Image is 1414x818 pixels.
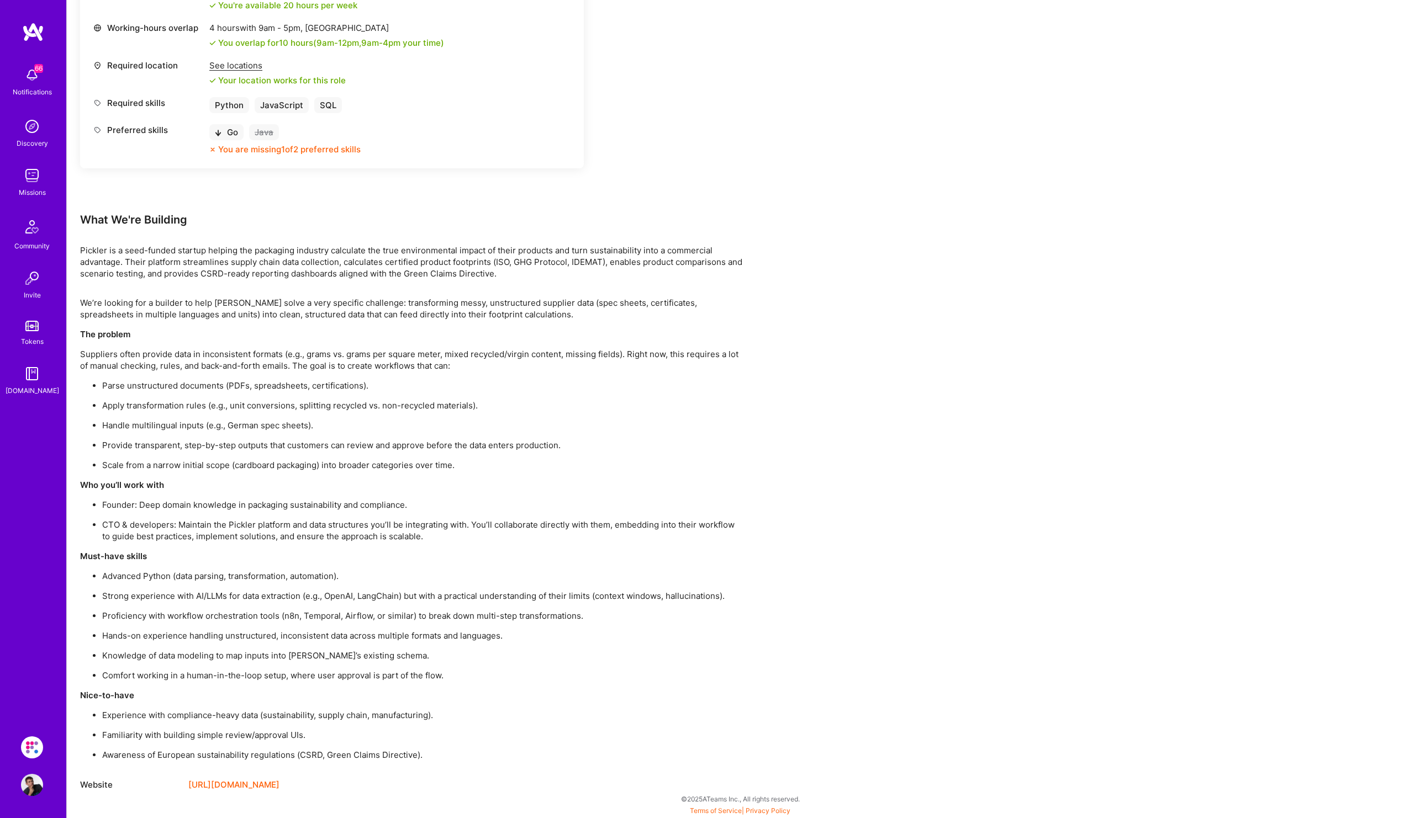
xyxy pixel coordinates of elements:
p: Parse unstructured documents (PDFs, spreadsheets, certifications). [102,380,743,391]
i: icon CloseOrange [209,146,216,153]
p: Scale from a narrow initial scope (cardboard packaging) into broader categories over time. [102,459,743,471]
img: Evinced: AI-Agents Accessibility Solution [21,736,43,758]
span: , [359,38,361,48]
img: discovery [21,115,43,137]
div: What We're Building [80,213,743,227]
div: JavaScript [255,97,309,113]
a: Terms of Service [690,806,742,815]
div: Preferred skills [93,124,204,136]
div: Notifications [13,86,52,98]
img: teamwork [21,164,43,187]
i: icon World [93,24,102,32]
p: Apply transformation rules (e.g., unit conversions, splitting recycled vs. non-recycled materials). [102,400,743,411]
div: You are missing 1 of 2 preferred skills [218,144,361,155]
p: Pickler is a seed-funded startup helping the packaging industry calculate the true environmental ... [80,245,743,279]
div: Missions [19,187,46,198]
p: Awareness of European sustainability regulations (CSRD, Green Claims Directive). [102,749,743,761]
a: User Avatar [18,774,46,796]
i: icon Location [93,61,102,70]
p: Comfort working in a human-in-the-loop setup, where user approval is part of the flow. [102,670,743,681]
div: Required location [93,60,204,71]
img: Community [19,214,45,240]
strong: Must-have skills [80,551,147,561]
span: 9am - 4pm [361,38,400,48]
i: icon Tag [93,126,102,134]
div: Your location works for this role [209,75,346,86]
p: Strong experience with AI/LLMs for data extraction (e.g., OpenAI, LangChain) but with a practical... [102,590,743,602]
p: CTO & developers: Maintain the Pickler platform and data structures you’ll be integrating with. Y... [102,519,743,542]
span: 9am - 12pm [316,38,359,48]
span: 9am - 5pm , [256,23,305,33]
div: You overlap for 10 hours ( your time) [218,37,444,49]
span: 66 [34,64,43,73]
p: Advanced Python (data parsing, transformation, automation). [102,570,743,582]
strong: Nice-to-have [80,690,134,700]
i: icon Tag [93,99,102,107]
i: icon Check [209,77,216,84]
div: Website [80,778,180,792]
i: icon Check [209,2,216,9]
p: Founder: Deep domain knowledge in packaging sustainability and compliance. [102,499,743,511]
img: logo [22,22,44,42]
p: Hands-on experience handling unstructured, inconsistent data across multiple formats and languages. [102,630,743,641]
p: Proficiency with workflow orchestration tools (n8n, Temporal, Airflow, or similar) to break down ... [102,610,743,622]
div: © 2025 ATeams Inc., All rights reserved. [66,785,1414,812]
img: bell [21,64,43,86]
div: Working-hours overlap [93,22,204,34]
p: Familiarity with building simple review/approval UIs. [102,729,743,741]
div: Required skills [93,97,204,109]
p: Suppliers often provide data in inconsistent formats (e.g., grams vs. grams per square meter, mix... [80,348,743,371]
div: Community [14,240,50,252]
a: [URL][DOMAIN_NAME] [188,778,279,792]
p: Experience with compliance-heavy data (sustainability, supply chain, manufacturing). [102,709,743,721]
div: See locations [209,60,346,71]
div: Tokens [21,336,44,347]
p: Provide transparent, step-by-step outputs that customers can review and approve before the data e... [102,439,743,451]
i: icon Check [209,40,216,46]
strong: Who you’ll work with [80,480,164,490]
div: Discovery [17,137,48,149]
div: Java [249,124,279,140]
p: Knowledge of data modeling to map inputs into [PERSON_NAME]’s existing schema. [102,650,743,661]
strong: The problem [80,329,130,339]
span: | [690,806,790,815]
p: Handle multilingual inputs (e.g., German spec sheets). [102,419,743,431]
div: Python [209,97,249,113]
a: Privacy Policy [746,806,790,815]
div: 4 hours with [GEOGRAPHIC_DATA] [209,22,444,34]
p: We’re looking for a builder to help [PERSON_NAME] solve a very specific challenge: transforming m... [80,297,743,320]
img: tokens [25,321,39,331]
i: icon BlackArrowDown [215,130,221,136]
div: [DOMAIN_NAME] [6,385,59,396]
img: Invite [21,267,43,289]
div: Invite [24,289,41,301]
img: guide book [21,363,43,385]
img: User Avatar [21,774,43,796]
div: SQL [314,97,342,113]
div: Go [209,124,244,140]
a: Evinced: AI-Agents Accessibility Solution [18,736,46,758]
